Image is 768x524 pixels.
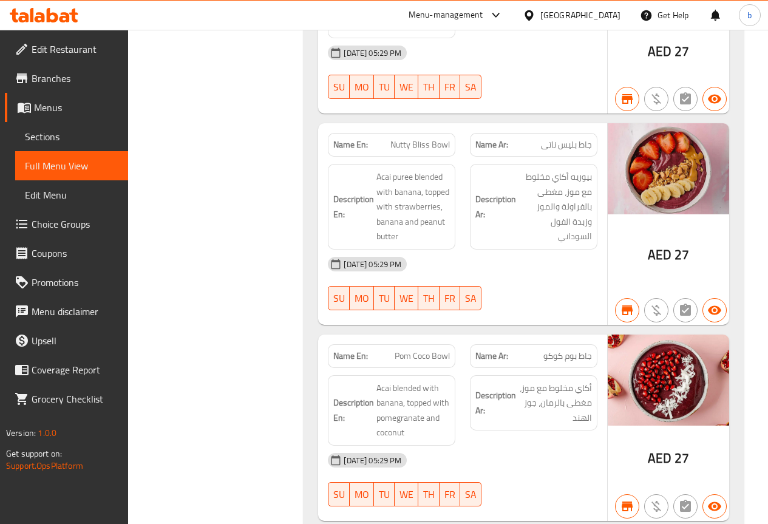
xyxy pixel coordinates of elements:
[440,286,460,310] button: FR
[379,290,390,307] span: TU
[541,138,592,151] span: جاط بليس ناتى
[644,494,668,519] button: Purchased item
[399,290,413,307] span: WE
[5,326,128,355] a: Upsell
[5,93,128,122] a: Menus
[34,100,118,115] span: Menus
[399,486,413,503] span: WE
[673,87,698,111] button: Not has choices
[6,425,36,441] span: Version:
[15,180,128,209] a: Edit Menu
[615,494,639,519] button: Branch specific item
[648,243,671,267] span: AED
[328,75,350,99] button: SU
[374,286,395,310] button: TU
[465,290,477,307] span: SA
[644,87,668,111] button: Purchased item
[675,243,689,267] span: 27
[32,71,118,86] span: Branches
[465,78,477,96] span: SA
[648,446,671,470] span: AED
[644,298,668,322] button: Purchased item
[333,350,368,362] strong: Name En:
[702,298,727,322] button: Available
[15,151,128,180] a: Full Menu View
[32,304,118,319] span: Menu disclaimer
[540,9,620,22] div: [GEOGRAPHIC_DATA]
[376,381,450,440] span: Acai blended with banana, topped with pomegranate and coconut
[399,78,413,96] span: WE
[379,486,390,503] span: TU
[475,350,508,362] strong: Name Ar:
[355,290,369,307] span: MO
[5,209,128,239] a: Choice Groups
[333,395,374,425] strong: Description En:
[608,335,729,426] img: WhatsApp_Image_20240509_a638508707641130702.jpg
[465,486,477,503] span: SA
[675,39,689,63] span: 27
[25,158,118,173] span: Full Menu View
[444,290,455,307] span: FR
[702,494,727,519] button: Available
[333,290,345,307] span: SU
[409,8,483,22] div: Menu-management
[379,78,390,96] span: TU
[38,425,56,441] span: 1.0.0
[518,381,592,426] span: أكاي مخلوط مع موز، مغطى بالرمان، جوز الهند
[333,192,374,222] strong: Description En:
[475,388,516,418] strong: Description Ar:
[395,286,418,310] button: WE
[444,78,455,96] span: FR
[355,78,369,96] span: MO
[5,268,128,297] a: Promotions
[460,75,481,99] button: SA
[333,138,368,151] strong: Name En:
[423,486,435,503] span: TH
[615,298,639,322] button: Branch specific item
[518,169,592,244] span: بيوريه أكاي مخلوط مع موز، مغطى بالفراولة والموز وزبدة الفول السوداني
[32,392,118,406] span: Grocery Checklist
[702,87,727,111] button: Available
[32,246,118,260] span: Coupons
[673,494,698,519] button: Not has choices
[440,75,460,99] button: FR
[418,75,440,99] button: TH
[32,333,118,348] span: Upsell
[32,42,118,56] span: Edit Restaurant
[32,217,118,231] span: Choice Groups
[350,482,374,506] button: MO
[350,75,374,99] button: MO
[32,275,118,290] span: Promotions
[395,75,418,99] button: WE
[328,286,350,310] button: SU
[648,39,671,63] span: AED
[376,169,450,244] span: Acai puree blended with banana, topped with strawberries, banana and peanut butter
[475,138,508,151] strong: Name Ar:
[5,239,128,268] a: Coupons
[333,78,345,96] span: SU
[444,486,455,503] span: FR
[328,482,350,506] button: SU
[673,298,698,322] button: Not has choices
[333,486,345,503] span: SU
[339,47,406,59] span: [DATE] 05:29 PM
[608,123,729,214] img: Nutty_bliss638508577511678219.jpg
[25,188,118,202] span: Edit Menu
[615,87,639,111] button: Branch specific item
[374,482,395,506] button: TU
[395,350,450,362] span: Pom Coco Bowl
[390,138,450,151] span: Nutty Bliss Bowl
[350,286,374,310] button: MO
[747,9,752,22] span: b
[355,486,369,503] span: MO
[5,384,128,413] a: Grocery Checklist
[543,350,592,362] span: جاط بوم كوكو
[5,35,128,64] a: Edit Restaurant
[5,297,128,326] a: Menu disclaimer
[423,290,435,307] span: TH
[6,458,83,474] a: Support.OpsPlatform
[32,362,118,377] span: Coverage Report
[423,78,435,96] span: TH
[25,129,118,144] span: Sections
[6,446,62,461] span: Get support on:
